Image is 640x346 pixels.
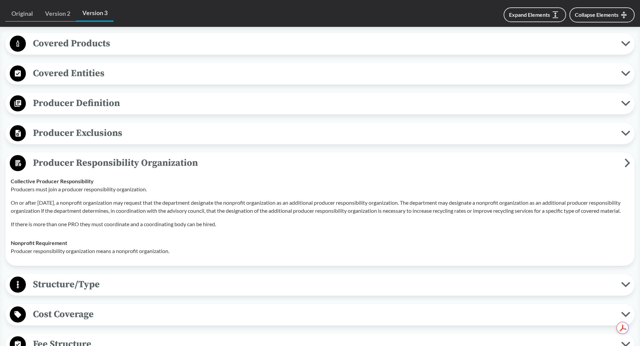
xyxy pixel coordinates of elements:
a: Original [5,6,39,21]
button: Producer Exclusions [8,125,632,142]
span: Structure/Type [26,277,621,292]
button: Covered Products [8,35,632,52]
a: Version 3 [76,5,114,22]
button: Cost Coverage [8,306,632,323]
button: Covered Entities [8,65,632,82]
p: Producer responsibility organization means a nonprofit organization. [11,247,629,255]
p: If there is more than one PRO they must coordinate and a coordinating body can be hired. [11,220,629,228]
button: Collapse Elements [569,7,635,22]
span: Covered Products [26,36,621,51]
p: Producers must join a producer responsibility organization. [11,185,629,193]
p: On or after [DATE], a nonprofit organization may request that the department designate the nonpro... [11,199,629,215]
button: Producer Definition [8,95,632,112]
span: Covered Entities [26,66,621,81]
span: Producer Exclusions [26,126,621,141]
button: Structure/Type [8,276,632,293]
span: Cost Coverage [26,307,621,322]
span: Producer Responsibility Organization [26,155,625,170]
span: Producer Definition [26,96,621,111]
strong: Nonprofit Requirement [11,240,67,246]
button: Producer Responsibility Organization [8,155,632,172]
strong: Collective Producer Responsibility [11,178,94,184]
a: Version 2 [39,6,76,21]
button: Expand Elements [504,7,566,22]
